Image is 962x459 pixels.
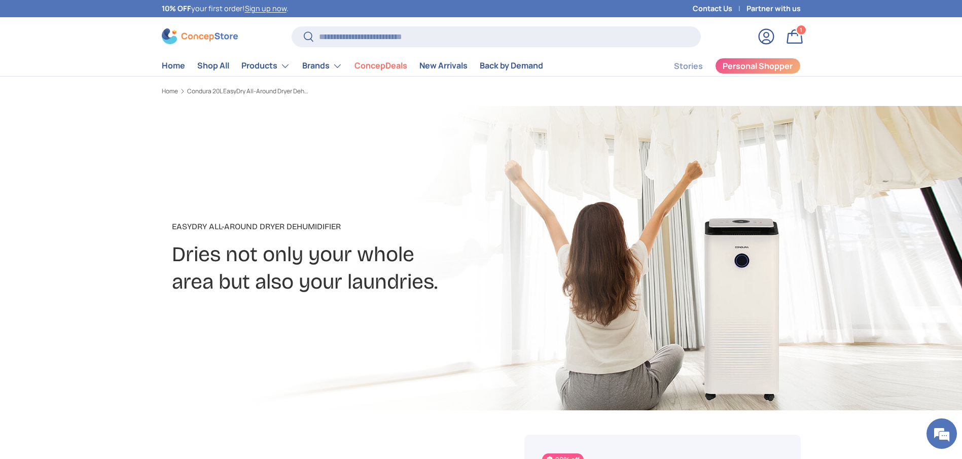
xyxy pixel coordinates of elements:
[245,4,287,13] a: Sign up now
[162,3,289,14] p: your first order! .
[162,28,238,44] img: ConcepStore
[723,62,793,70] span: Personal Shopper
[650,56,801,76] nav: Secondary
[241,56,290,76] a: Products
[162,87,501,96] nav: Breadcrumbs
[235,56,296,76] summary: Products
[172,221,561,233] p: EasyDry All-Around Dryer Dehumidifier
[296,56,348,76] summary: Brands
[172,241,561,296] h2: Dries not only your whole area but also your laundries.
[162,56,543,76] nav: Primary
[354,56,407,76] a: ConcepDeals
[480,56,543,76] a: Back by Demand
[187,88,309,94] a: Condura 20L EasyDry All-Around Dryer Dehumidifier
[197,56,229,76] a: Shop All
[419,56,468,76] a: New Arrivals
[162,56,185,76] a: Home
[715,58,801,74] a: Personal Shopper
[302,56,342,76] a: Brands
[746,3,801,14] a: Partner with us
[162,88,178,94] a: Home
[674,56,703,76] a: Stories
[693,3,746,14] a: Contact Us
[800,26,802,33] span: 1
[162,4,191,13] strong: 10% OFF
